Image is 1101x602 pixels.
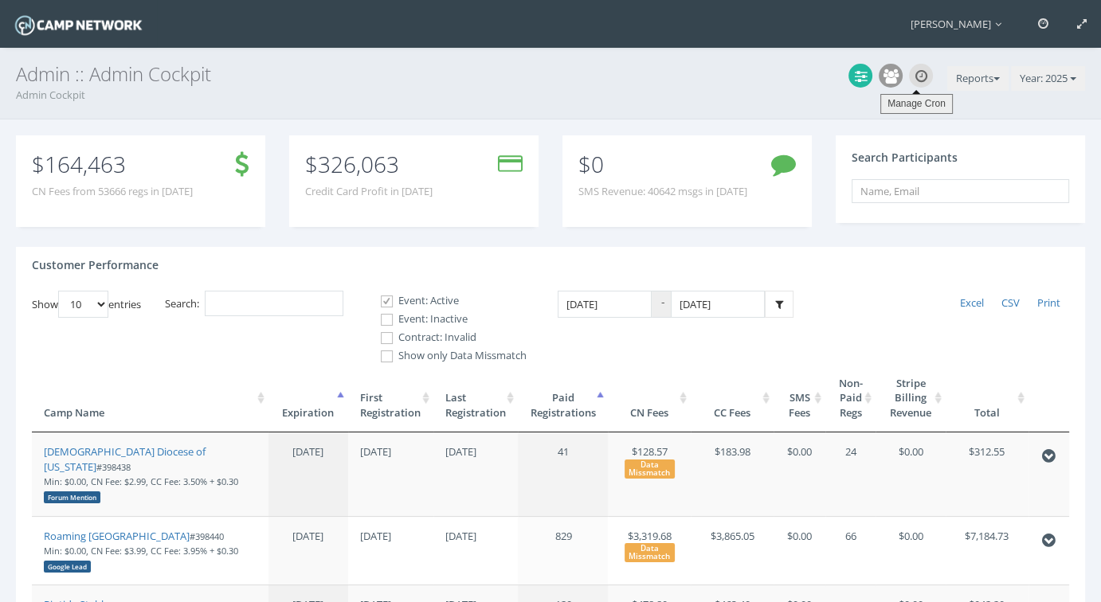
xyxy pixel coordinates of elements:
input: Date Range: To [671,291,765,319]
span: Credit Card Profit in [DATE] [305,184,433,199]
h3: Admin :: Admin Cockpit [16,64,1085,84]
span: Year: 2025 [1020,71,1068,85]
th: CN Fees: activate to sort column ascending [608,364,691,433]
th: SMS Fees: activate to sort column ascending [774,364,825,433]
small: #398440 Min: $0.00, CN Fee: $3.99, CC Fee: 3.95% + $0.30 [44,530,238,572]
td: 24 [825,432,876,515]
a: CSV [993,291,1029,316]
td: $0.00 [774,432,825,515]
select: Showentries [58,291,108,318]
label: Show entries [32,291,141,318]
th: PaidRegistrations: activate to sort column ascending [518,364,608,433]
label: Event: Inactive [367,311,527,327]
span: - [652,291,671,319]
td: [DATE] [348,516,433,585]
button: Reports [947,66,1009,92]
div: Data Missmatch [625,459,676,479]
span: $0 [578,149,604,179]
div: Forum Mention [44,491,100,503]
input: Search: [205,291,343,317]
td: [DATE] [433,516,519,585]
div: Manage Cron [880,94,953,114]
h4: Customer Performance [32,259,159,271]
th: CC Fees: activate to sort column ascending [691,364,774,433]
td: $0.00 [774,516,825,585]
td: $0.00 [876,432,946,515]
th: Non-Paid Regs: activate to sort column ascending [825,364,876,433]
th: Total: activate to sort column ascending [946,364,1029,433]
div: Google Lead [44,561,91,573]
td: $128.57 [608,432,691,515]
td: $312.55 [946,432,1029,515]
span: SMS Revenue: 40642 msgs in [DATE] [578,184,747,199]
a: Roaming [GEOGRAPHIC_DATA] [44,529,190,543]
th: LastRegistration: activate to sort column ascending [433,364,519,433]
th: Stripe Billing Revenue: activate to sort column ascending [876,364,946,433]
label: Search: [165,291,343,317]
button: Year: 2025 [1011,66,1085,92]
td: [DATE] [433,432,519,515]
a: Print [1029,291,1069,316]
p: $ [305,155,433,173]
div: Data Missmatch [625,543,676,562]
td: $3,865.05 [691,516,774,585]
a: Admin Cockpit [16,88,85,102]
small: #398438 Min: $0.00, CN Fee: $2.99, CC Fee: 3.50% + $0.30 [44,461,238,502]
td: $3,319.68 [608,516,691,585]
span: CSV [1001,295,1020,310]
h4: Search Participants [852,151,958,163]
label: Contract: Invalid [367,330,527,346]
td: [DATE] [348,432,433,515]
td: $7,184.73 [946,516,1029,585]
th: Camp Name: activate to sort column ascending [32,364,268,433]
input: Name, Email [852,179,1069,203]
span: [DATE] [292,529,323,543]
input: Date Range: From [558,291,652,319]
p: $ [32,155,193,173]
label: Show only Data Missmatch [367,348,527,364]
span: Print [1037,295,1060,310]
span: Excel [960,295,984,310]
td: 41 [518,432,608,515]
td: $0.00 [876,516,946,585]
a: Excel [951,291,993,316]
span: [DATE] [292,444,323,459]
img: Camp Network [12,11,145,39]
label: Event: Active [367,293,527,309]
span: CN Fees from 53666 regs in [DATE] [32,184,193,199]
td: 829 [518,516,608,585]
td: $183.98 [691,432,774,515]
th: FirstRegistration: activate to sort column ascending [348,364,433,433]
span: [PERSON_NAME] [911,17,1009,31]
th: Expiration: activate to sort column descending [268,364,348,433]
td: 66 [825,516,876,585]
span: 326,063 [318,149,399,179]
span: 164,463 [45,149,126,179]
a: [DEMOGRAPHIC_DATA] Diocese of [US_STATE] [44,444,206,474]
